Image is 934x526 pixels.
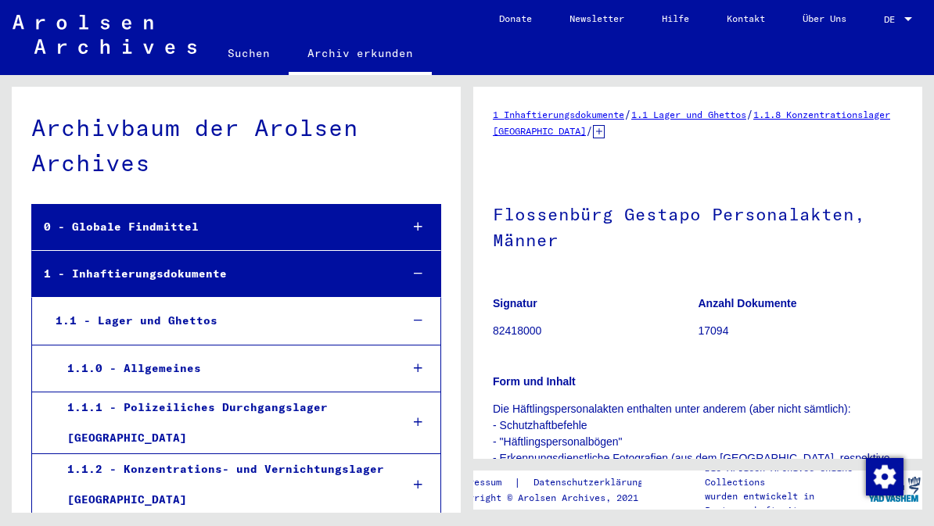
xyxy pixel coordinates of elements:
span: / [624,107,631,121]
p: wurden entwickelt in Partnerschaft mit [705,489,867,517]
p: 82418000 [493,323,698,339]
span: / [746,107,753,121]
img: Arolsen_neg.svg [13,15,196,54]
a: Suchen [209,34,289,72]
span: DE [884,14,901,25]
div: 1 - Inhaftierungsdokumente [32,259,388,289]
p: Copyright © Arolsen Archives, 2021 [452,491,662,505]
div: 1.1.1 - Polizeiliches Durchgangslager [GEOGRAPHIC_DATA] [56,392,388,453]
b: Form und Inhalt [493,375,576,388]
a: 1.1 Lager und Ghettos [631,109,746,120]
p: Die Arolsen Archives Online-Collections [705,461,867,489]
p: 17094 [699,323,903,339]
div: Zustimmung ändern [865,457,903,495]
b: Signatur [493,297,537,310]
div: 1.1 - Lager und Ghettos [44,306,388,336]
b: Anzahl Dokumente [699,297,797,310]
a: Archiv erkunden [289,34,432,75]
div: Archivbaum der Arolsen Archives [31,110,441,181]
div: 1.1.2 - Konzentrations- und Vernichtungslager [GEOGRAPHIC_DATA] [56,454,388,515]
a: Impressum [452,474,514,491]
div: 0 - Globale Findmittel [32,212,388,242]
img: Zustimmung ändern [866,458,903,496]
a: 1 Inhaftierungsdokumente [493,109,624,120]
a: Datenschutzerklärung [521,474,662,491]
div: 1.1.0 - Allgemeines [56,353,388,384]
h1: Flossenbürg Gestapo Personalakten, Männer [493,178,903,273]
span: / [586,123,593,138]
div: | [452,474,662,491]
